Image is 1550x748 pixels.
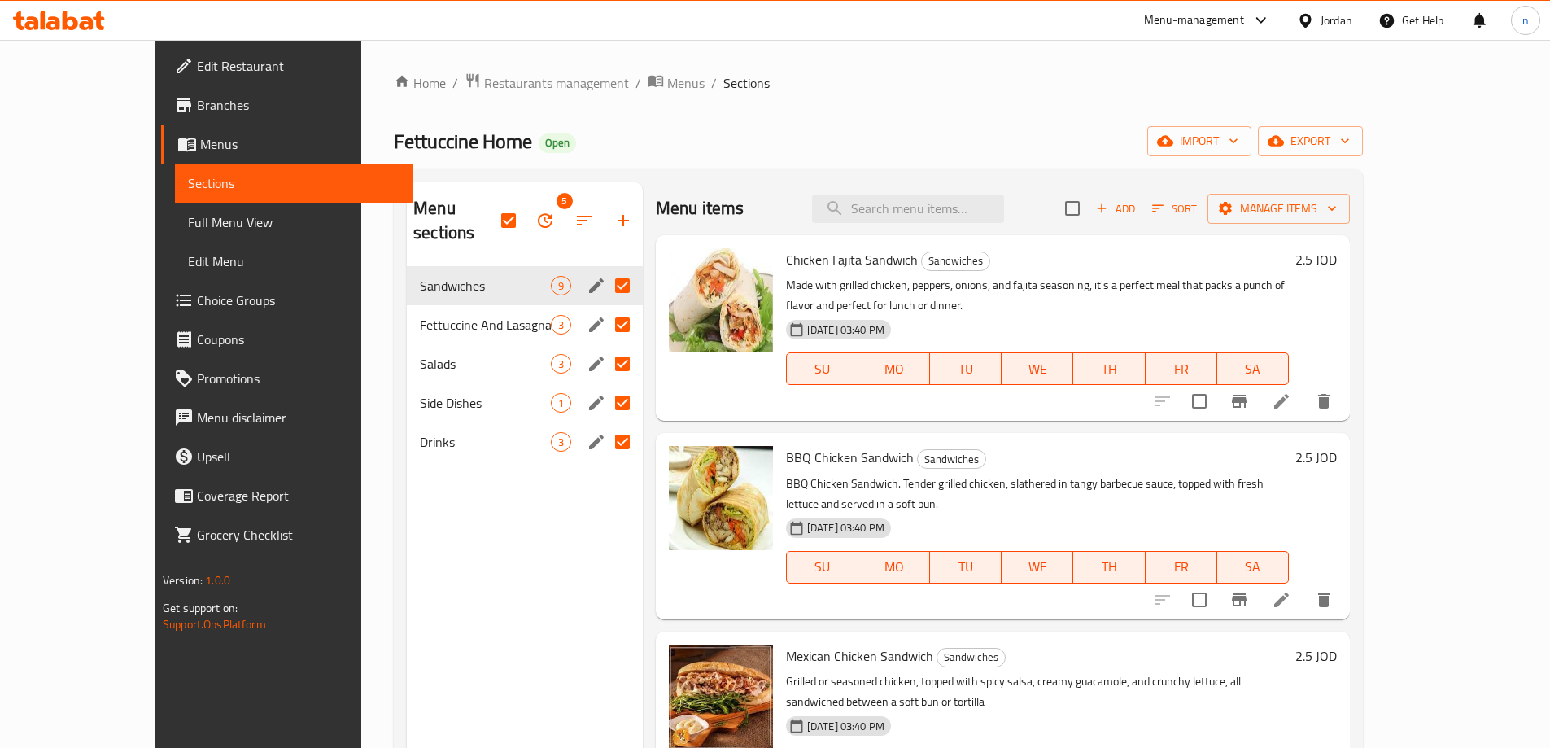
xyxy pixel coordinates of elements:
span: Side Dishes [420,393,551,413]
img: BBQ Chicken Sandwich [669,446,773,550]
span: n [1522,11,1529,29]
a: Coupons [161,320,413,359]
div: Fettuccine And Lasagna3edit [407,305,643,344]
span: TH [1080,357,1138,381]
button: SU [786,551,858,584]
button: MO [858,551,930,584]
span: Drinks [420,432,551,452]
a: Full Menu View [175,203,413,242]
a: Sections [175,164,413,203]
button: delete [1304,382,1343,421]
span: Edit Restaurant [197,56,400,76]
div: Sandwiches [937,648,1006,667]
li: / [711,73,717,93]
img: Chicken Fajita Sandwich [669,248,773,352]
div: Sandwiches [917,449,986,469]
span: Menu disclaimer [197,408,400,427]
button: TH [1073,551,1145,584]
button: FR [1146,352,1217,385]
div: items [551,276,571,295]
a: Grocery Checklist [161,515,413,554]
a: Coverage Report [161,476,413,515]
button: Branch-specific-item [1220,580,1259,619]
span: import [1160,131,1238,151]
span: BBQ Chicken Sandwich [786,445,914,470]
span: Add item [1089,196,1142,221]
span: Sort [1152,199,1197,218]
span: MO [865,555,923,579]
span: Sections [723,73,770,93]
span: Open [539,136,576,150]
span: Version: [163,570,203,591]
span: WE [1008,357,1067,381]
a: Menu disclaimer [161,398,413,437]
span: Salads [420,354,551,374]
span: [DATE] 03:40 PM [801,520,891,536]
span: export [1271,131,1350,151]
a: Menus [161,125,413,164]
div: items [551,432,571,452]
p: BBQ Chicken Sandwich. Tender grilled chicken, slathered in tangy barbecue sauce, topped with fres... [786,474,1289,514]
span: Sandwiches [420,276,551,295]
span: Sandwiches [937,648,1005,667]
span: Get support on: [163,597,238,619]
span: Sections [188,173,400,193]
span: Mexican Chicken Sandwich [786,644,933,668]
span: Restaurants management [484,73,629,93]
span: Select all sections [491,203,526,238]
p: Made with grilled chicken, peppers, onions, and fajita seasoning, it's a perfect meal that packs ... [786,275,1289,316]
a: Restaurants management [465,72,629,94]
a: Upsell [161,437,413,476]
span: TU [937,357,995,381]
span: Full Menu View [188,212,400,232]
span: SA [1224,555,1282,579]
span: SA [1224,357,1282,381]
input: search [812,195,1004,223]
h2: Menu sections [413,196,501,245]
span: [DATE] 03:40 PM [801,719,891,734]
span: Fettuccine Home [394,123,532,160]
a: Home [394,73,446,93]
div: Open [539,133,576,153]
li: / [452,73,458,93]
a: Edit Restaurant [161,46,413,85]
span: [DATE] 03:40 PM [801,322,891,338]
button: WE [1002,551,1073,584]
div: Drinks3edit [407,422,643,461]
h6: 2.5 JOD [1295,645,1337,667]
span: 3 [552,435,570,450]
span: WE [1008,555,1067,579]
span: SU [793,357,852,381]
button: TU [930,352,1002,385]
button: edit [584,273,609,298]
a: Choice Groups [161,281,413,320]
span: Menus [200,134,400,154]
button: WE [1002,352,1073,385]
span: 3 [552,357,570,372]
a: Menus [648,72,705,94]
button: Manage items [1207,194,1350,224]
span: Branches [197,95,400,115]
span: 5 [557,193,573,209]
a: Support.OpsPlatform [163,614,266,635]
span: FR [1152,357,1211,381]
div: Menu-management [1144,11,1244,30]
button: edit [584,391,609,415]
span: Coupons [197,330,400,349]
a: Branches [161,85,413,125]
button: Add [1089,196,1142,221]
h6: 2.5 JOD [1295,446,1337,469]
span: Upsell [197,447,400,466]
div: Sandwiches9edit [407,266,643,305]
span: TU [937,555,995,579]
p: Grilled or seasoned chicken, topped with spicy salsa, creamy guacamole, and crunchy lettuce, all ... [786,671,1289,712]
span: Add [1094,199,1137,218]
button: SA [1217,551,1289,584]
span: 3 [552,317,570,333]
span: Promotions [197,369,400,388]
h2: Menu items [656,196,744,221]
div: Sandwiches [921,252,990,271]
button: import [1147,126,1251,156]
span: Sandwiches [918,450,985,469]
span: Choice Groups [197,291,400,310]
